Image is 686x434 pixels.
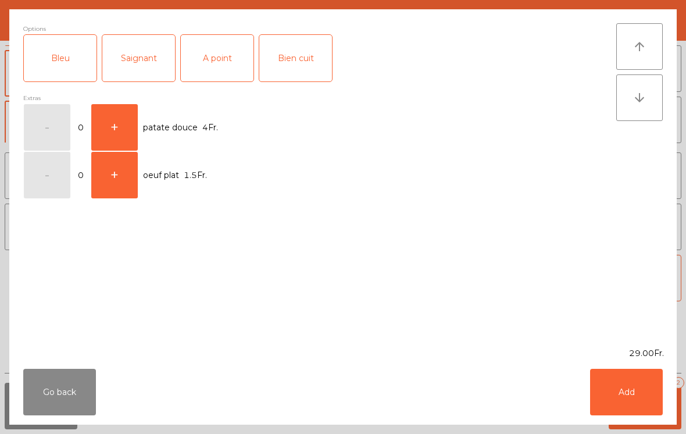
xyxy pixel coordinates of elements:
[143,168,179,183] span: oeuf plat
[616,74,663,121] button: arrow_downward
[259,35,332,81] div: Bien cuit
[181,35,253,81] div: A point
[91,152,138,198] button: +
[23,369,96,415] button: Go back
[23,93,616,104] div: Extras
[9,347,677,360] div: 29.00Fr.
[202,120,218,136] span: 4Fr.
[143,120,198,136] span: patate douce
[91,104,138,151] button: +
[23,23,46,34] span: Options
[616,23,663,70] button: arrow_upward
[633,91,646,105] i: arrow_downward
[72,120,90,136] span: 0
[590,369,663,415] button: Add
[24,35,97,81] div: Bleu
[72,168,90,183] span: 0
[184,168,207,183] span: 1.5Fr.
[633,40,646,54] i: arrow_upward
[102,35,175,81] div: Saignant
